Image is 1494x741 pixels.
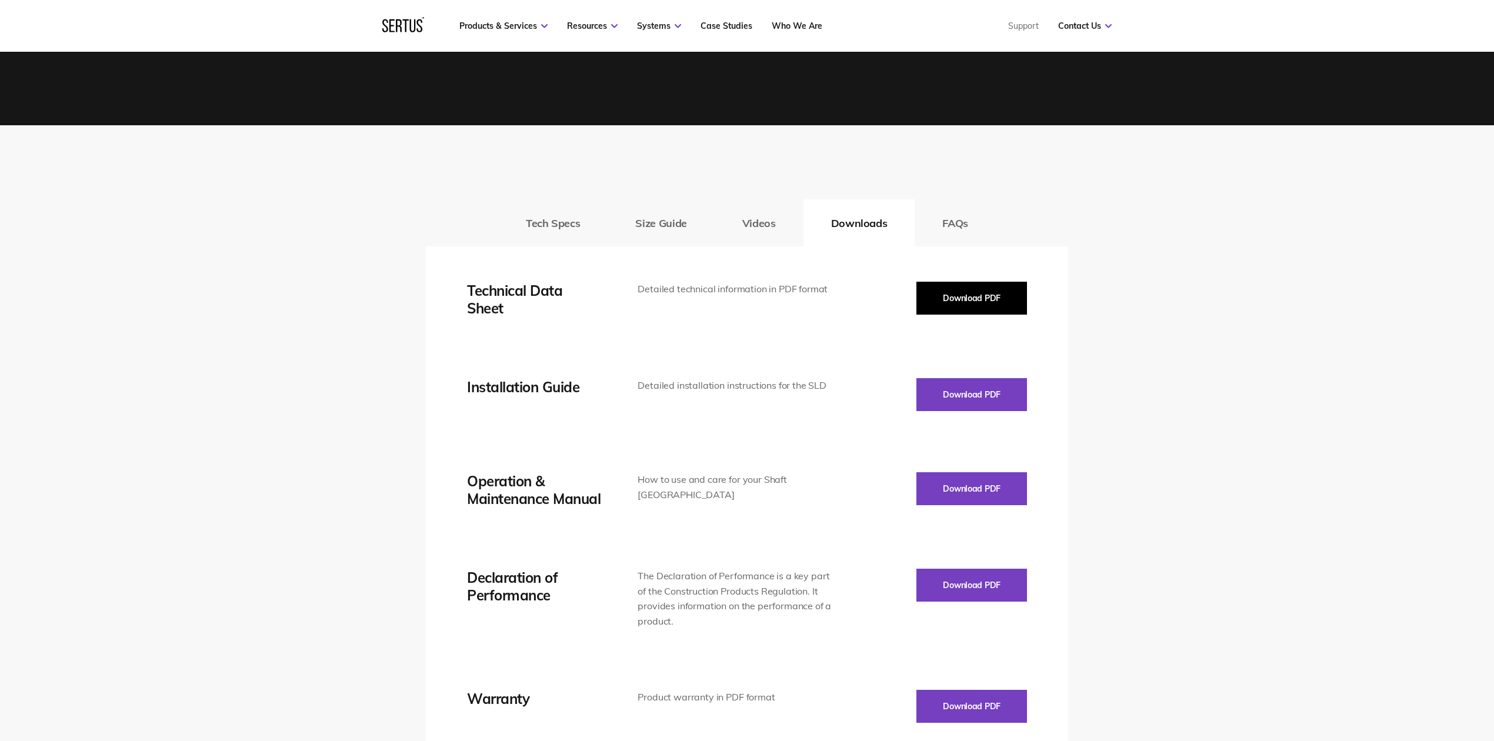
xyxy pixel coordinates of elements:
[638,378,832,393] div: Detailed installation instructions for the SLD
[916,690,1027,723] button: Download PDF
[915,199,996,246] button: FAQs
[701,21,752,31] a: Case Studies
[916,282,1027,315] button: Download PDF
[1058,21,1112,31] a: Contact Us
[459,21,548,31] a: Products & Services
[467,472,602,508] div: Operation & Maintenance Manual
[916,378,1027,411] button: Download PDF
[567,21,618,31] a: Resources
[467,378,602,396] div: Installation Guide
[638,569,832,629] div: The Declaration of Performance is a key part of the Construction Products Regulation. It provides...
[638,690,832,705] div: Product warranty in PDF format
[916,569,1027,602] button: Download PDF
[638,282,832,297] div: Detailed technical information in PDF format
[467,282,602,317] div: Technical Data Sheet
[916,472,1027,505] button: Download PDF
[638,472,832,502] div: How to use and care for your Shaft [GEOGRAPHIC_DATA]
[1008,21,1039,31] a: Support
[715,199,803,246] button: Videos
[467,690,602,707] div: Warranty
[772,21,822,31] a: Who We Are
[637,21,681,31] a: Systems
[467,569,602,604] div: Declaration of Performance
[498,199,608,246] button: Tech Specs
[608,199,714,246] button: Size Guide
